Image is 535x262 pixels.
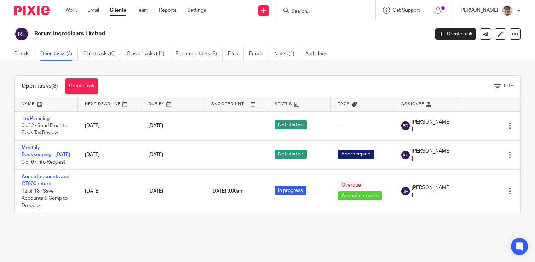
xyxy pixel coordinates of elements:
[401,121,410,130] img: svg%3E
[338,122,387,129] div: ---
[401,151,410,159] img: svg%3E
[40,47,78,61] a: Open tasks (3)
[83,47,121,61] a: Client tasks (0)
[393,8,420,13] span: Get Support
[228,47,244,61] a: Files
[22,174,69,186] a: Annual accounts and CT600 return
[110,7,126,14] a: Clients
[148,123,163,128] span: [DATE]
[78,170,141,213] td: [DATE]
[338,181,364,189] span: Overdue
[87,7,99,14] a: Email
[274,47,300,61] a: Notes (1)
[51,83,58,89] span: (3)
[22,116,50,121] a: Tax Planning
[401,187,410,195] img: svg%3E
[412,148,450,162] span: [PERSON_NAME]
[249,47,269,61] a: Emails
[176,47,223,61] a: Recurring tasks (8)
[159,7,177,14] a: Reports
[65,78,98,94] a: Create task
[275,150,307,159] span: Not started
[14,6,50,15] img: Pixie
[412,184,450,199] span: [PERSON_NAME]
[34,30,346,38] h2: Rerum Ingredients Limited
[275,102,292,106] span: Status
[14,47,35,61] a: Details
[435,28,476,40] a: Create task
[211,189,243,194] span: [DATE] 9:00am
[211,102,248,106] span: Snoozed Until
[187,7,206,14] a: Settings
[412,119,450,133] span: [PERSON_NAME]
[127,47,170,61] a: Closed tasks (41)
[275,120,307,129] span: Not started
[148,153,163,158] span: [DATE]
[275,186,306,195] span: In progress
[22,189,68,208] span: 12 of 18 · Save Accounts & Comp to Dropbox
[78,140,141,169] td: [DATE]
[338,191,382,200] span: Annual accounts
[305,47,333,61] a: Audit logs
[22,160,65,165] span: 0 of 6 · Info Request
[338,102,350,106] span: Tags
[65,7,77,14] a: Work
[22,123,67,136] span: 0 of 2 · Send Email to Book Tax Review
[148,189,163,194] span: [DATE]
[137,7,148,14] a: Team
[338,150,374,159] span: Bookkeeping
[78,111,141,140] td: [DATE]
[290,8,354,15] input: Search
[22,82,58,90] h1: Open tasks
[22,145,70,157] a: Monthly Bookkeeping - [DATE]
[14,27,29,41] img: svg%3E
[502,5,513,16] img: PXL_20240409_141816916.jpg
[504,84,515,89] span: Filter
[459,7,498,14] p: [PERSON_NAME]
